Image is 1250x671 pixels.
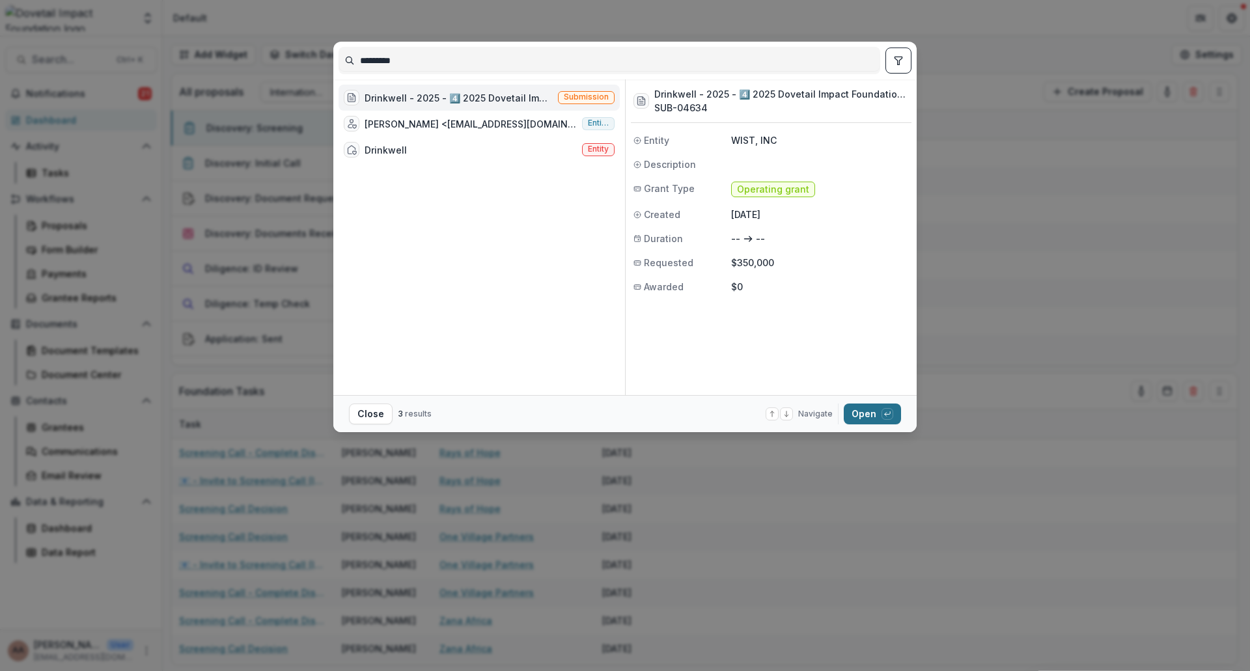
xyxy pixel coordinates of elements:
span: results [405,409,432,418]
p: $0 [731,280,909,294]
span: Navigate [798,408,833,420]
span: Created [644,208,680,221]
p: [DATE] [731,208,909,221]
div: Drinkwell [365,143,407,157]
span: 3 [398,409,403,418]
span: Description [644,157,696,171]
p: -- [756,232,765,245]
span: Requested [644,256,693,269]
p: $350,000 [731,256,909,269]
h3: Drinkwell - 2025 - 4️⃣ 2025 Dovetail Impact Foundation Application [654,87,909,101]
span: Awarded [644,280,684,294]
span: Entity [588,144,609,154]
button: toggle filters [885,48,911,74]
div: Drinkwell - 2025 - 4️⃣ 2025 Dovetail Impact Foundation Application [365,91,553,105]
p: -- [731,232,740,245]
div: [PERSON_NAME] <[EMAIL_ADDRESS][DOMAIN_NAME]> <[EMAIL_ADDRESS][DOMAIN_NAME]> [365,117,577,131]
button: Open [844,404,901,424]
button: Close [349,404,393,424]
span: Duration [644,232,683,245]
span: Operating grant [737,184,809,195]
span: Entity [644,133,669,147]
span: Grant Type [644,182,695,195]
p: WIST, INC [731,133,909,147]
span: Entity user [588,118,609,128]
span: Submission [564,92,609,102]
h3: SUB-04634 [654,101,909,115]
